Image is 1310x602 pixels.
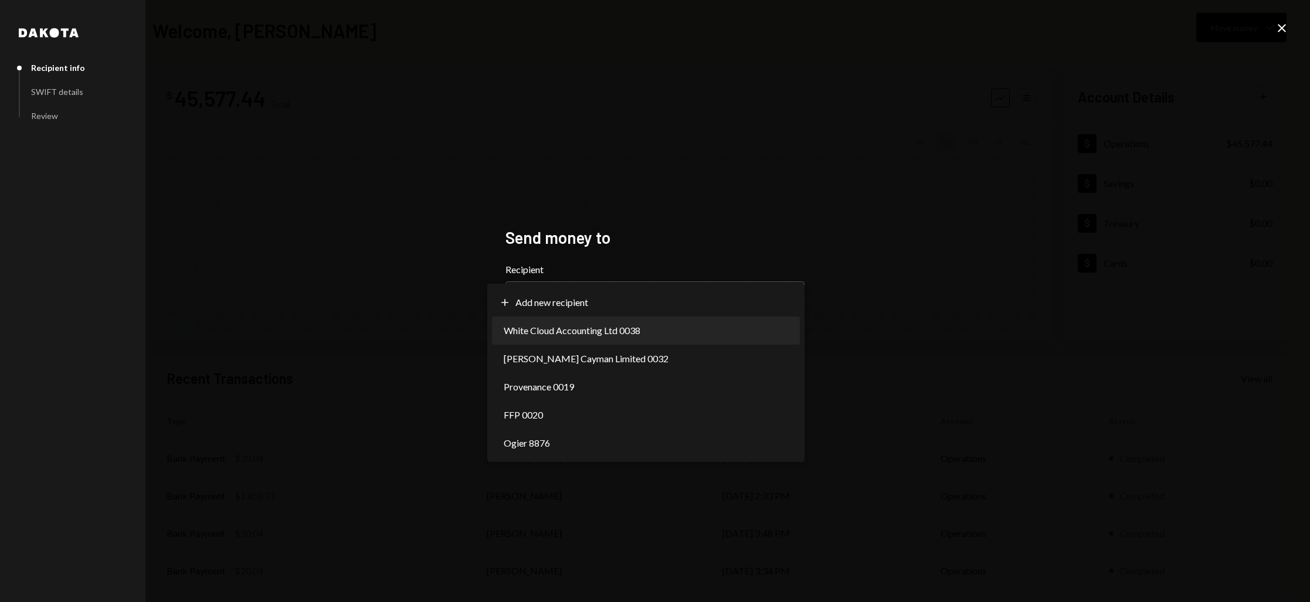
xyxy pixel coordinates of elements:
[504,408,543,422] span: FFP 0020
[505,281,805,314] button: Recipient
[505,226,805,249] h2: Send money to
[504,436,550,450] span: Ogier 8876
[515,295,588,309] span: Add new recipient
[31,111,58,121] div: Review
[504,380,574,394] span: Provenance 0019
[505,263,805,277] label: Recipient
[31,63,85,73] div: Recipient info
[504,352,668,366] span: [PERSON_NAME] Cayman Limited 0032
[31,87,83,97] div: SWIFT details
[504,324,640,338] span: White Cloud Accounting Ltd 0038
